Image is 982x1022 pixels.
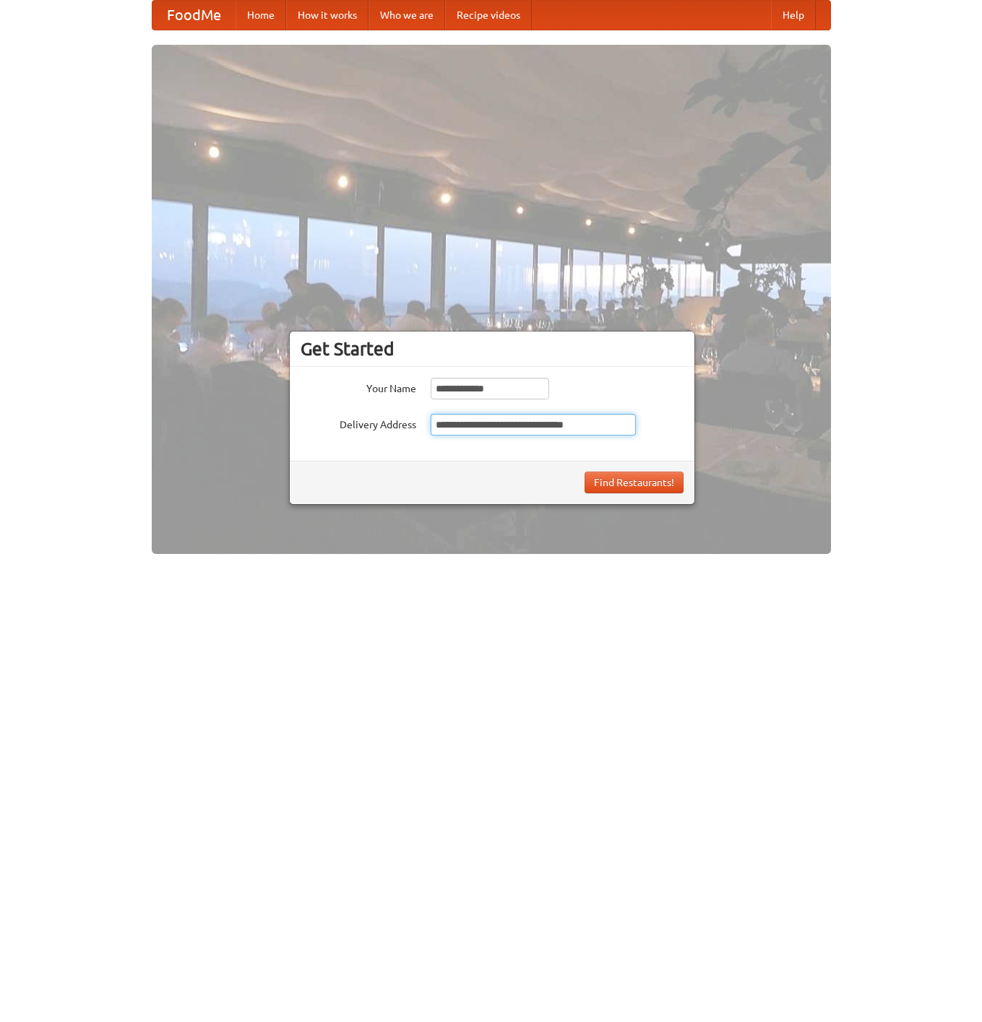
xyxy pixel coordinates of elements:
a: Help [771,1,816,30]
a: Recipe videos [445,1,532,30]
a: FoodMe [152,1,236,30]
a: Home [236,1,286,30]
a: Who we are [369,1,445,30]
label: Delivery Address [301,414,416,432]
h3: Get Started [301,338,684,360]
label: Your Name [301,378,416,396]
a: How it works [286,1,369,30]
button: Find Restaurants! [585,472,684,493]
